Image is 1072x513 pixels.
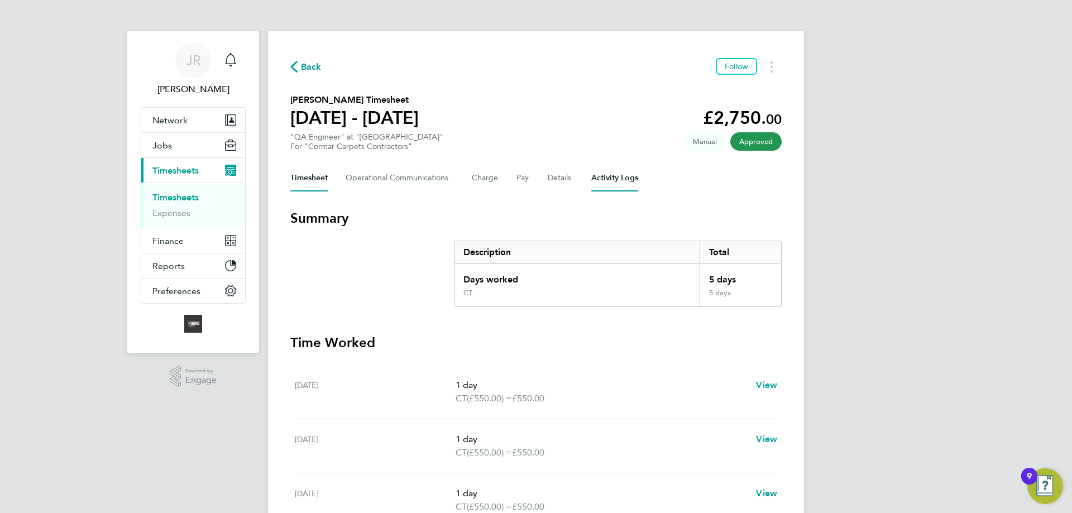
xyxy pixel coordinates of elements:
span: £550.00 [512,501,544,512]
div: CT [463,289,472,298]
div: 9 [1027,476,1032,491]
a: Expenses [152,208,190,218]
span: CT [456,392,467,405]
div: Days worked [454,264,700,289]
p: 1 day [456,378,747,392]
span: £550.00 [512,393,544,404]
span: Reports [152,261,185,271]
button: Reports [141,253,245,278]
h1: [DATE] - [DATE] [290,107,419,129]
div: Timesheets [141,183,245,228]
span: Back [301,60,322,74]
span: View [756,488,777,498]
button: Open Resource Center, 9 new notifications [1027,468,1063,504]
span: Engage [185,376,217,385]
span: Powered by [185,366,217,376]
span: (£550.00) = [467,393,512,404]
button: Charge [472,165,499,191]
img: foundtalent-logo-retina.png [184,315,202,333]
a: Powered byEngage [170,366,217,387]
div: 5 days [700,289,781,306]
a: View [756,378,777,392]
button: Back [290,60,322,74]
span: Jobs [152,140,172,151]
button: Details [548,165,573,191]
a: JR[PERSON_NAME] [141,42,246,96]
span: This timesheet has been approved. [730,132,782,151]
div: Summary [454,241,782,307]
app-decimal: £2,750. [703,107,782,128]
button: Follow [716,58,757,75]
a: View [756,433,777,446]
span: View [756,380,777,390]
div: [DATE] [295,433,456,459]
span: £550.00 [512,447,544,458]
button: Timesheet [290,165,328,191]
button: Finance [141,228,245,253]
button: Pay [516,165,530,191]
span: James Rogers [141,83,246,96]
span: Timesheets [152,165,199,176]
span: View [756,434,777,444]
span: JR [186,53,201,68]
button: Activity Logs [591,165,638,191]
span: Finance [152,236,184,246]
p: 1 day [456,433,747,446]
h3: Summary [290,209,782,227]
button: Network [141,108,245,132]
span: 00 [766,111,782,127]
div: For "Cormar Carpets Contractors" [290,142,443,151]
div: Total [700,241,781,263]
span: (£550.00) = [467,501,512,512]
button: Operational Communications [346,165,454,191]
button: Timesheets Menu [762,58,782,75]
div: "QA Engineer" at "[GEOGRAPHIC_DATA]" [290,132,443,151]
p: 1 day [456,487,747,500]
span: This timesheet was manually created. [684,132,726,151]
button: Preferences [141,279,245,303]
span: Preferences [152,286,200,296]
span: CT [456,446,467,459]
h2: [PERSON_NAME] Timesheet [290,93,419,107]
div: [DATE] [295,378,456,405]
h3: Time Worked [290,334,782,352]
nav: Main navigation [127,31,259,353]
button: Jobs [141,133,245,157]
span: Follow [725,61,748,71]
span: Network [152,115,188,126]
div: 5 days [700,264,781,289]
div: Description [454,241,700,263]
a: View [756,487,777,500]
a: Timesheets [152,192,199,203]
button: Timesheets [141,158,245,183]
span: (£550.00) = [467,447,512,458]
a: Go to home page [141,315,246,333]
